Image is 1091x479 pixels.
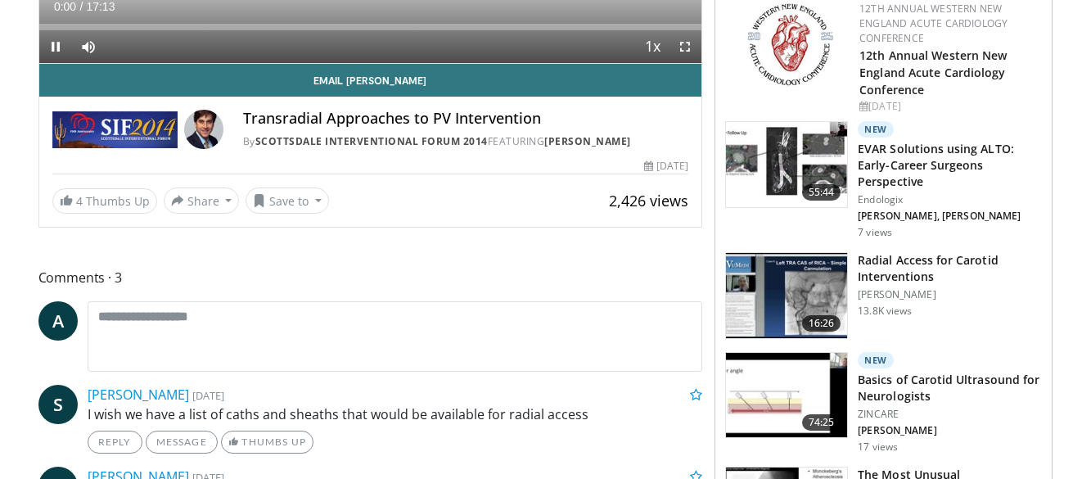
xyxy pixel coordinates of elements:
[725,352,1042,454] a: 74:25 New Basics of Carotid Ultrasound for Neurologists ZINCARE [PERSON_NAME] 17 views
[609,191,688,210] span: 2,426 views
[859,99,1039,114] div: [DATE]
[726,353,847,438] img: 909f4c92-df9b-4284-a94c-7a406844b75d.150x105_q85_crop-smart_upscale.jpg
[88,404,703,424] p: I wish we have a list of caths and sheaths that would be available for radial access
[858,121,894,138] p: New
[859,2,1008,45] a: 12th Annual Western New England Acute Cardiology Conference
[39,64,702,97] a: Email [PERSON_NAME]
[726,122,847,207] img: 10d3d5a6-40a9-4e7b-ac4b-ca2629539116.150x105_q85_crop-smart_upscale.jpg
[52,188,157,214] a: 4 Thumbs Up
[859,47,1007,97] a: 12th Annual Western New England Acute Cardiology Conference
[858,252,1042,285] h3: Radial Access for Carotid Interventions
[38,301,78,341] a: A
[38,385,78,424] a: S
[544,134,631,148] a: [PERSON_NAME]
[858,408,1042,421] p: ZINCARE
[184,110,223,149] img: Avatar
[221,431,313,454] a: Thumbs Up
[858,210,1042,223] p: [PERSON_NAME], [PERSON_NAME]
[802,414,841,431] span: 74:25
[725,121,1042,239] a: 55:44 New EVAR Solutions using ALTO: Early-Career Surgeons Perspective Endologix [PERSON_NAME], [...
[745,2,836,88] img: 0954f259-7907-4053-a817-32a96463ecc8.png.150x105_q85_autocrop_double_scale_upscale_version-0.2.png
[858,288,1042,301] p: [PERSON_NAME]
[255,134,488,148] a: Scottsdale Interventional Forum 2014
[88,386,189,404] a: [PERSON_NAME]
[243,110,688,128] h4: Transradial Approaches to PV Intervention
[858,441,898,454] p: 17 views
[726,253,847,338] img: RcxVNUapo-mhKxBX4xMDoxOjA4MTsiGN_2.150x105_q85_crop-smart_upscale.jpg
[72,30,105,63] button: Mute
[88,431,142,454] a: Reply
[644,159,688,174] div: [DATE]
[858,352,894,368] p: New
[802,184,841,201] span: 55:44
[39,30,72,63] button: Pause
[76,193,83,209] span: 4
[636,30,669,63] button: Playback Rate
[39,24,702,30] div: Progress Bar
[858,141,1042,190] h3: EVAR Solutions using ALTO: Early-Career Surgeons Perspective
[669,30,701,63] button: Fullscreen
[858,305,912,318] p: 13.8K views
[858,226,892,239] p: 7 views
[243,134,688,149] div: By FEATURING
[38,267,703,288] span: Comments 3
[192,388,224,403] small: [DATE]
[802,315,841,332] span: 16:26
[725,252,1042,339] a: 16:26 Radial Access for Carotid Interventions [PERSON_NAME] 13.8K views
[858,193,1042,206] p: Endologix
[246,188,329,214] button: Save to
[858,372,1042,404] h3: Basics of Carotid Ultrasound for Neurologists
[858,424,1042,437] p: [PERSON_NAME]
[164,188,240,214] button: Share
[146,431,218,454] a: Message
[52,110,178,149] img: Scottsdale Interventional Forum 2014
